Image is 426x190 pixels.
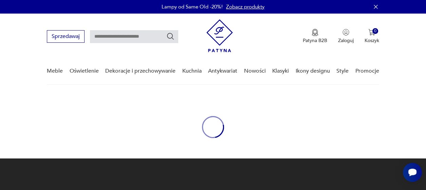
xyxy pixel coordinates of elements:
button: 0Koszyk [365,29,379,44]
a: Sprzedawaj [47,35,85,39]
img: Ikonka użytkownika [342,29,349,36]
button: Sprzedawaj [47,30,85,43]
a: Zobacz produkty [226,3,264,10]
button: Zaloguj [338,29,354,44]
a: Meble [47,58,63,84]
a: Ikony designu [296,58,330,84]
iframe: Smartsupp widget button [403,163,422,182]
a: Dekoracje i przechowywanie [105,58,175,84]
a: Nowości [244,58,266,84]
div: 0 [372,28,378,34]
a: Style [336,58,349,84]
img: Patyna - sklep z meblami i dekoracjami vintage [206,19,233,52]
a: Klasyki [272,58,289,84]
a: Antykwariat [208,58,237,84]
a: Ikona medaluPatyna B2B [303,29,327,44]
p: Lampy od Same Old -20%! [162,3,223,10]
a: Promocje [355,58,379,84]
p: Patyna B2B [303,37,327,44]
button: Szukaj [166,32,174,40]
p: Zaloguj [338,37,354,44]
button: Patyna B2B [303,29,327,44]
a: Kuchnia [182,58,202,84]
img: Ikona medalu [312,29,318,36]
img: Ikona koszyka [368,29,375,36]
a: Oświetlenie [70,58,99,84]
p: Koszyk [365,37,379,44]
